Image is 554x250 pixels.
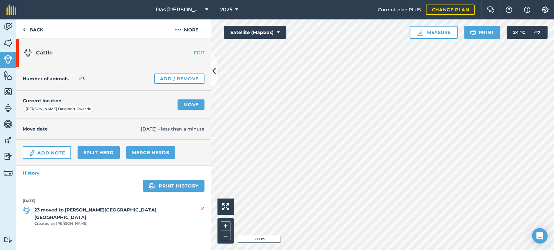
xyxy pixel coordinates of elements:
img: svg+xml;base64,PHN2ZyB4bWxucz0iaHR0cDovL3d3dy53My5vcmcvMjAwMC9zdmciIHdpZHRoPSI1NiIgaGVpZ2h0PSI2MC... [4,38,13,48]
h4: Move date [23,125,141,132]
strong: 23 moved to [PERSON_NAME][GEOGRAPHIC_DATA] [GEOGRAPHIC_DATA] [34,206,201,221]
img: svg+xml;base64,PD94bWwgdmVyc2lvbj0iMS4wIiBlbmNvZGluZz0idXRmLTgiPz4KPCEtLSBHZW5lcmF0b3I6IEFkb2JlIE... [4,152,13,161]
img: svg+xml;base64,PD94bWwgdmVyc2lvbj0iMS4wIiBlbmNvZGluZz0idXRmLTgiPz4KPCEtLSBHZW5lcmF0b3I6IEFkb2JlIE... [4,22,13,32]
a: History [16,166,211,180]
img: svg+xml;base64,PHN2ZyB4bWxucz0iaHR0cDovL3d3dy53My5vcmcvMjAwMC9zdmciIHdpZHRoPSIyMiIgaGVpZ2h0PSIzMC... [201,204,204,212]
img: svg+xml;base64,PHN2ZyB4bWxucz0iaHR0cDovL3d3dy53My5vcmcvMjAwMC9zdmciIHdpZHRoPSI5IiBoZWlnaHQ9IjI0Ii... [23,26,26,34]
a: Print history [143,180,204,192]
button: – [221,231,230,240]
button: Measure [410,26,458,39]
button: 24 °C [507,26,548,39]
h4: Number of animals [23,75,68,82]
img: svg+xml;base64,PD94bWwgdmVyc2lvbj0iMS4wIiBlbmNvZGluZz0idXRmLTgiPz4KPCEtLSBHZW5lcmF0b3I6IEFkb2JlIE... [4,119,13,129]
img: A question mark icon [505,6,513,13]
img: svg+xml;base64,PD94bWwgdmVyc2lvbj0iMS4wIiBlbmNvZGluZz0idXRmLTgiPz4KPCEtLSBHZW5lcmF0b3I6IEFkb2JlIE... [4,103,13,113]
button: + [221,221,230,231]
img: svg+xml;base64,PD94bWwgdmVyc2lvbj0iMS4wIiBlbmNvZGluZz0idXRmLTgiPz4KPCEtLSBHZW5lcmF0b3I6IEFkb2JlIE... [29,149,36,157]
strong: [DATE] [23,198,204,204]
a: Change plan [426,5,475,15]
img: svg+xml;base64,PHN2ZyB4bWxucz0iaHR0cDovL3d3dy53My5vcmcvMjAwMC9zdmciIHdpZHRoPSIxOSIgaGVpZ2h0PSIyNC... [470,28,476,36]
img: svg+xml;base64,PHN2ZyB4bWxucz0iaHR0cDovL3d3dy53My5vcmcvMjAwMC9zdmciIHdpZHRoPSIxOSIgaGVpZ2h0PSIyNC... [149,182,155,190]
a: Back [16,19,50,39]
span: 24 ° C [513,26,525,39]
a: Split herd [78,146,120,159]
a: Move [178,99,204,110]
img: svg+xml;base64,PD94bWwgdmVyc2lvbj0iMS4wIiBlbmNvZGluZz0idXRmLTgiPz4KPCEtLSBHZW5lcmF0b3I6IEFkb2JlIE... [24,49,32,57]
img: fieldmargin Logo [6,5,16,15]
div: Open Intercom Messenger [532,228,548,244]
a: Add Note [23,146,71,159]
img: svg+xml;base64,PD94bWwgdmVyc2lvbj0iMS4wIiBlbmNvZGluZz0idXRmLTgiPz4KPCEtLSBHZW5lcmF0b3I6IEFkb2JlIE... [531,26,544,39]
img: Ruler icon [417,29,423,36]
span: Created by [PERSON_NAME] [34,221,201,227]
h4: Current location [23,97,62,104]
img: svg+xml;base64,PHN2ZyB4bWxucz0iaHR0cDovL3d3dy53My5vcmcvMjAwMC9zdmciIHdpZHRoPSI1NiIgaGVpZ2h0PSI2MC... [4,71,13,80]
img: svg+xml;base64,PHN2ZyB4bWxucz0iaHR0cDovL3d3dy53My5vcmcvMjAwMC9zdmciIHdpZHRoPSIyMCIgaGVpZ2h0PSIyNC... [175,26,181,34]
span: Current plan : PLUS [377,6,421,13]
a: EDIT [170,50,211,56]
div: [PERSON_NAME] Daspoort Gwarrie [23,106,94,112]
button: More [162,19,211,39]
img: svg+xml;base64,PD94bWwgdmVyc2lvbj0iMS4wIiBlbmNvZGluZz0idXRmLTgiPz4KPCEtLSBHZW5lcmF0b3I6IEFkb2JlIE... [4,237,13,243]
img: svg+xml;base64,PD94bWwgdmVyc2lvbj0iMS4wIiBlbmNvZGluZz0idXRmLTgiPz4KPCEtLSBHZW5lcmF0b3I6IEFkb2JlIE... [4,135,13,145]
img: Four arrows, one pointing top left, one top right, one bottom right and the last bottom left [222,203,229,210]
img: svg+xml;base64,PHN2ZyB4bWxucz0iaHR0cDovL3d3dy53My5vcmcvMjAwMC9zdmciIHdpZHRoPSI1NiIgaGVpZ2h0PSI2MC... [4,87,13,97]
span: Cattle [36,50,53,56]
button: Satellite (Mapbox) [224,26,286,39]
span: Das [PERSON_NAME] [156,6,203,14]
img: svg+xml;base64,PD94bWwgdmVyc2lvbj0iMS4wIiBlbmNvZGluZz0idXRmLTgiPz4KPCEtLSBHZW5lcmF0b3I6IEFkb2JlIE... [4,55,13,64]
a: Merge Herds [126,146,175,159]
span: 2025 [220,6,232,14]
span: [DATE] - less than a minute [141,125,204,132]
button: Print [464,26,500,39]
a: Add / Remove [154,74,204,84]
span: 23 [79,75,85,83]
img: svg+xml;base64,PHN2ZyB4bWxucz0iaHR0cDovL3d3dy53My5vcmcvMjAwMC9zdmciIHdpZHRoPSIxNyIgaGVpZ2h0PSIxNy... [524,6,530,14]
img: svg+xml;base64,PD94bWwgdmVyc2lvbj0iMS4wIiBlbmNvZGluZz0idXRmLTgiPz4KPCEtLSBHZW5lcmF0b3I6IEFkb2JlIE... [4,168,13,177]
img: svg+xml;base64,PD94bWwgdmVyc2lvbj0iMS4wIiBlbmNvZGluZz0idXRmLTgiPz4KPCEtLSBHZW5lcmF0b3I6IEFkb2JlIE... [23,206,31,214]
img: A cog icon [541,6,549,13]
img: Two speech bubbles overlapping with the left bubble in the forefront [487,6,495,13]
